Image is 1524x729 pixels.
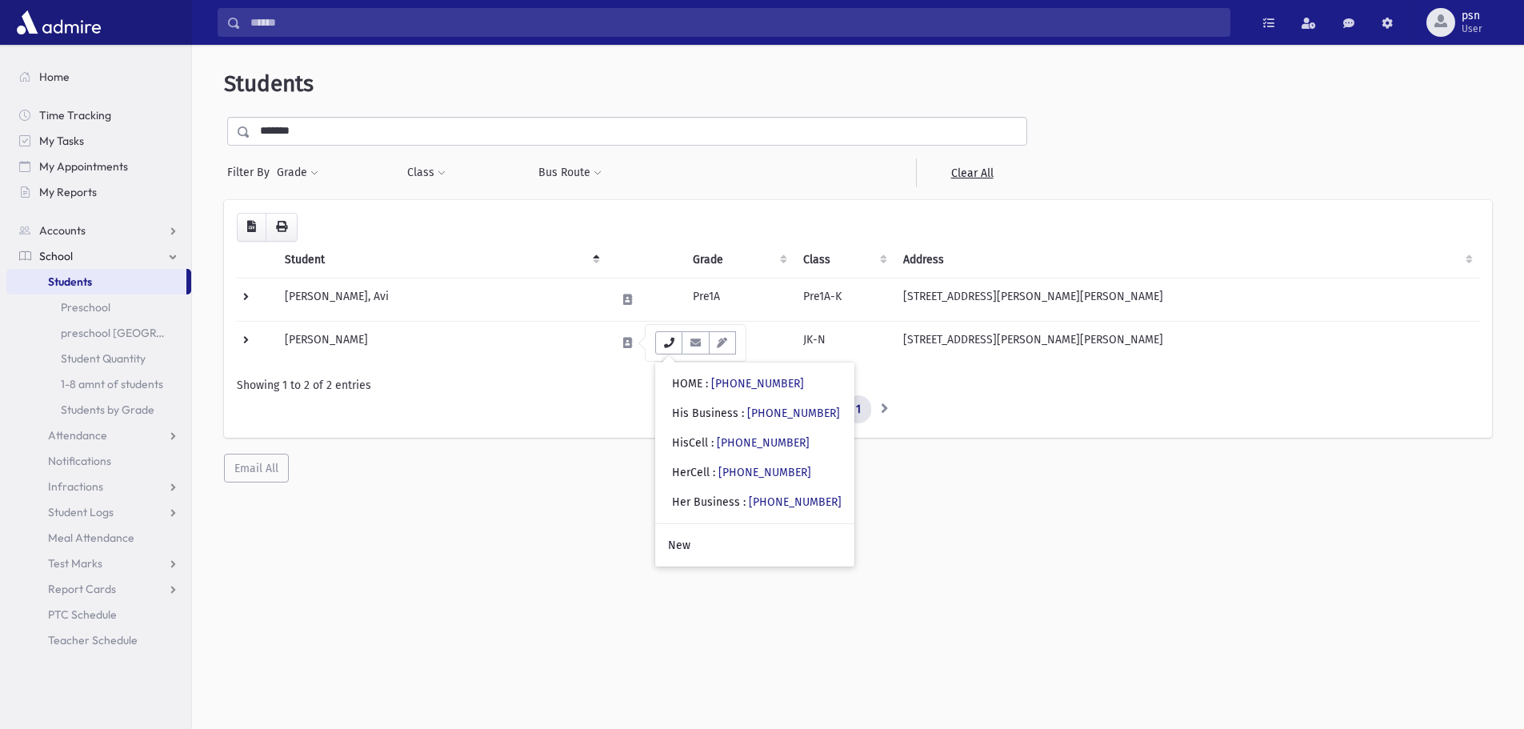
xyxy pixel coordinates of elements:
[6,269,186,294] a: Students
[48,582,116,596] span: Report Cards
[747,407,840,420] a: [PHONE_NUMBER]
[48,607,117,622] span: PTC Schedule
[672,405,840,422] div: His Business
[711,436,714,450] span: :
[538,158,602,187] button: Bus Route
[894,242,1479,278] th: Address: activate to sort column ascending
[6,551,191,576] a: Test Marks
[683,242,793,278] th: Grade: activate to sort column ascending
[13,6,105,38] img: AdmirePro
[711,377,804,391] a: [PHONE_NUMBER]
[48,556,102,571] span: Test Marks
[709,331,736,354] button: Email Templates
[275,278,606,321] td: [PERSON_NAME], Avi
[6,179,191,205] a: My Reports
[846,395,871,424] a: 1
[48,274,92,289] span: Students
[6,474,191,499] a: Infractions
[266,213,298,242] button: Print
[894,321,1479,364] td: [STREET_ADDRESS][PERSON_NAME][PERSON_NAME]
[237,213,266,242] button: CSV
[241,8,1230,37] input: Search
[749,495,842,509] a: [PHONE_NUMBER]
[672,494,842,511] div: Her Business
[39,249,73,263] span: School
[794,278,894,321] td: Pre1A-K
[713,466,715,479] span: :
[672,375,804,392] div: HOME
[48,633,138,647] span: Teacher Schedule
[48,531,134,545] span: Meal Attendance
[706,377,708,391] span: :
[48,479,103,494] span: Infractions
[39,185,97,199] span: My Reports
[224,454,289,483] button: Email All
[406,158,446,187] button: Class
[6,423,191,448] a: Attendance
[718,466,811,479] a: [PHONE_NUMBER]
[39,159,128,174] span: My Appointments
[6,243,191,269] a: School
[48,454,111,468] span: Notifications
[6,294,191,320] a: Preschool
[672,464,811,481] div: HerCell
[683,278,793,321] td: Pre1A
[6,602,191,627] a: PTC Schedule
[1462,22,1482,35] span: User
[6,499,191,525] a: Student Logs
[6,218,191,243] a: Accounts
[237,377,1479,394] div: Showing 1 to 2 of 2 entries
[6,576,191,602] a: Report Cards
[6,448,191,474] a: Notifications
[39,223,86,238] span: Accounts
[672,435,810,451] div: HisCell
[48,505,114,519] span: Student Logs
[717,436,810,450] a: [PHONE_NUMBER]
[48,428,107,443] span: Attendance
[794,242,894,278] th: Class: activate to sort column ascending
[6,320,191,346] a: preschool [GEOGRAPHIC_DATA]
[683,321,793,364] td: JK-N
[224,70,314,97] span: Students
[6,128,191,154] a: My Tasks
[6,371,191,397] a: 1-8 amnt of students
[1462,10,1482,22] span: psn
[6,102,191,128] a: Time Tracking
[6,397,191,423] a: Students by Grade
[6,154,191,179] a: My Appointments
[6,627,191,653] a: Teacher Schedule
[655,531,854,560] a: New
[276,158,319,187] button: Grade
[275,321,606,364] td: [PERSON_NAME]
[275,242,606,278] th: Student: activate to sort column descending
[794,321,894,364] td: JK-N
[6,64,191,90] a: Home
[742,407,744,420] span: :
[39,134,84,148] span: My Tasks
[39,108,111,122] span: Time Tracking
[894,278,1479,321] td: [STREET_ADDRESS][PERSON_NAME][PERSON_NAME]
[916,158,1027,187] a: Clear All
[39,70,70,84] span: Home
[227,164,276,181] span: Filter By
[6,525,191,551] a: Meal Attendance
[743,495,746,509] span: :
[6,346,191,371] a: Student Quantity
